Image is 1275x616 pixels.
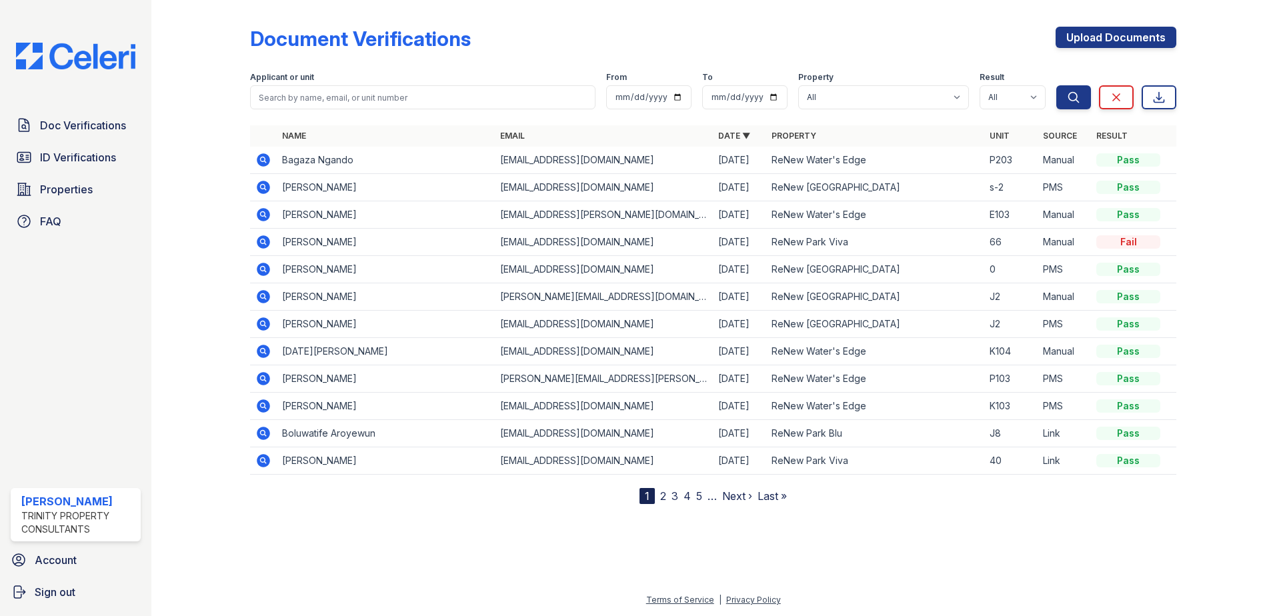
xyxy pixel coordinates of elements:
td: [EMAIL_ADDRESS][DOMAIN_NAME] [495,338,713,365]
td: [EMAIL_ADDRESS][DOMAIN_NAME] [495,447,713,475]
td: ReNew Water's Edge [766,393,984,420]
td: P203 [984,147,1038,174]
a: Terms of Service [646,595,714,605]
td: [PERSON_NAME] [277,201,495,229]
span: ID Verifications [40,149,116,165]
td: ReNew Park Viva [766,447,984,475]
td: [PERSON_NAME] [277,174,495,201]
div: Pass [1096,153,1160,167]
td: PMS [1038,311,1091,338]
td: Manual [1038,201,1091,229]
a: FAQ [11,208,141,235]
td: ReNew Water's Edge [766,147,984,174]
td: [PERSON_NAME] [277,256,495,283]
td: s-2 [984,174,1038,201]
a: Email [500,131,525,141]
td: PMS [1038,256,1091,283]
a: Account [5,547,146,573]
td: [PERSON_NAME] [277,393,495,420]
td: [EMAIL_ADDRESS][DOMAIN_NAME] [495,311,713,338]
td: [EMAIL_ADDRESS][DOMAIN_NAME] [495,174,713,201]
td: ReNew [GEOGRAPHIC_DATA] [766,283,984,311]
td: [DATE] [713,174,766,201]
div: [PERSON_NAME] [21,493,135,509]
td: Link [1038,447,1091,475]
label: To [702,72,713,83]
a: Properties [11,176,141,203]
td: [DATE] [713,147,766,174]
td: [DATE] [713,311,766,338]
label: Property [798,72,834,83]
td: [DATE] [713,256,766,283]
td: [DATE] [713,365,766,393]
a: Name [282,131,306,141]
td: ReNew [GEOGRAPHIC_DATA] [766,311,984,338]
span: FAQ [40,213,61,229]
td: [EMAIL_ADDRESS][PERSON_NAME][DOMAIN_NAME] [495,201,713,229]
div: Pass [1096,427,1160,440]
td: [DATE] [713,283,766,311]
a: Source [1043,131,1077,141]
td: PMS [1038,174,1091,201]
td: PMS [1038,365,1091,393]
span: … [708,488,717,504]
td: ReNew Water's Edge [766,338,984,365]
a: Privacy Policy [726,595,781,605]
td: 66 [984,229,1038,256]
td: ReNew [GEOGRAPHIC_DATA] [766,174,984,201]
td: [PERSON_NAME] [277,447,495,475]
a: Last » [758,489,787,503]
td: [DATE] [713,447,766,475]
a: Property [772,131,816,141]
td: J2 [984,311,1038,338]
td: [DATE] [713,338,766,365]
td: ReNew Water's Edge [766,201,984,229]
div: Pass [1096,372,1160,385]
span: Account [35,552,77,568]
img: CE_Logo_Blue-a8612792a0a2168367f1c8372b55b34899dd931a85d93a1a3d3e32e68fde9ad4.png [5,43,146,69]
div: 1 [640,488,655,504]
td: [DATE] [713,420,766,447]
a: Unit [990,131,1010,141]
a: Date ▼ [718,131,750,141]
td: [EMAIL_ADDRESS][DOMAIN_NAME] [495,147,713,174]
a: 4 [684,489,691,503]
a: 2 [660,489,666,503]
td: 0 [984,256,1038,283]
td: [PERSON_NAME] [277,365,495,393]
td: ReNew [GEOGRAPHIC_DATA] [766,256,984,283]
td: [DATE] [713,393,766,420]
td: [EMAIL_ADDRESS][DOMAIN_NAME] [495,393,713,420]
td: Bagaza Ngando [277,147,495,174]
td: J2 [984,283,1038,311]
a: Upload Documents [1056,27,1176,48]
td: 40 [984,447,1038,475]
label: Result [980,72,1004,83]
td: J8 [984,420,1038,447]
div: | [719,595,722,605]
div: Pass [1096,181,1160,194]
a: Result [1096,131,1128,141]
td: K104 [984,338,1038,365]
td: [PERSON_NAME][EMAIL_ADDRESS][DOMAIN_NAME] [495,283,713,311]
td: ReNew Park Blu [766,420,984,447]
td: [EMAIL_ADDRESS][DOMAIN_NAME] [495,420,713,447]
td: Boluwatife Aroyewun [277,420,495,447]
td: E103 [984,201,1038,229]
div: Trinity Property Consultants [21,509,135,536]
td: [PERSON_NAME] [277,229,495,256]
a: Sign out [5,579,146,605]
a: ID Verifications [11,144,141,171]
td: ReNew Water's Edge [766,365,984,393]
td: [PERSON_NAME] [277,283,495,311]
td: [EMAIL_ADDRESS][DOMAIN_NAME] [495,229,713,256]
a: Doc Verifications [11,112,141,139]
div: Pass [1096,317,1160,331]
span: Doc Verifications [40,117,126,133]
td: Link [1038,420,1091,447]
td: [PERSON_NAME] [277,311,495,338]
span: Properties [40,181,93,197]
a: 5 [696,489,702,503]
input: Search by name, email, or unit number [250,85,595,109]
a: 3 [672,489,678,503]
